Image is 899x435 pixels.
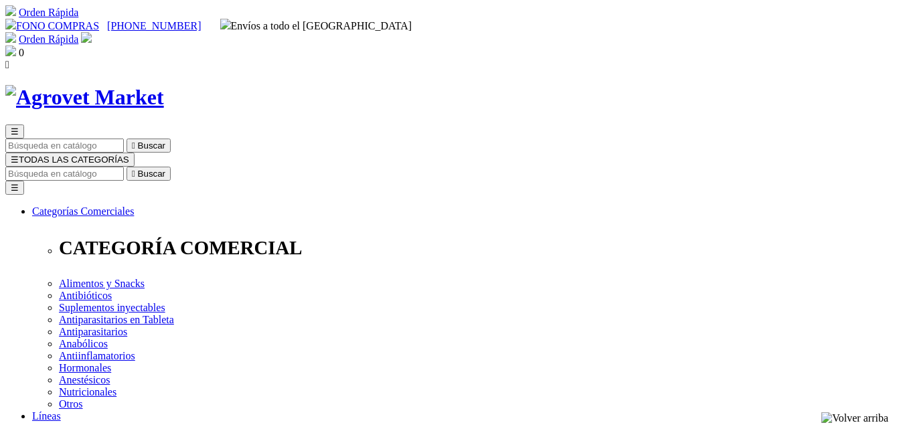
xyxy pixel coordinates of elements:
[220,19,231,29] img: delivery-truck.svg
[5,85,164,110] img: Agrovet Market
[11,155,19,165] span: ☰
[5,181,24,195] button: ☰
[138,141,165,151] span: Buscar
[59,302,165,313] a: Suplementos inyectables
[107,20,201,31] a: [PHONE_NUMBER]
[32,410,61,422] a: Líneas
[5,153,135,167] button: ☰TODAS LAS CATEGORÍAS
[59,326,127,337] a: Antiparasitarios
[19,33,78,45] a: Orden Rápida
[132,141,135,151] i: 
[59,237,894,259] p: CATEGORÍA COMERCIAL
[138,169,165,179] span: Buscar
[5,59,9,70] i: 
[81,32,92,43] img: user.svg
[220,20,412,31] span: Envíos a todo el [GEOGRAPHIC_DATA]
[5,124,24,139] button: ☰
[59,338,108,349] a: Anabólicos
[821,412,888,424] img: Volver arriba
[5,46,16,56] img: shopping-bag.svg
[19,47,24,58] span: 0
[59,398,83,410] a: Otros
[5,19,16,29] img: phone.svg
[11,126,19,137] span: ☰
[59,362,111,373] a: Hormonales
[59,278,145,289] a: Alimentos y Snacks
[59,386,116,398] a: Nutricionales
[59,290,112,301] a: Antibióticos
[5,32,16,43] img: shopping-cart.svg
[5,139,124,153] input: Buscar
[5,20,99,31] a: FONO COMPRAS
[59,350,135,361] a: Antiinflamatorios
[5,167,124,181] input: Buscar
[59,314,174,325] a: Antiparasitarios en Tableta
[59,374,110,385] a: Anestésicos
[5,5,16,16] img: shopping-cart.svg
[19,7,78,18] a: Orden Rápida
[127,167,171,181] button:  Buscar
[32,205,134,217] a: Categorías Comerciales
[127,139,171,153] button:  Buscar
[132,169,135,179] i: 
[81,33,92,45] a: Acceda a su cuenta de cliente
